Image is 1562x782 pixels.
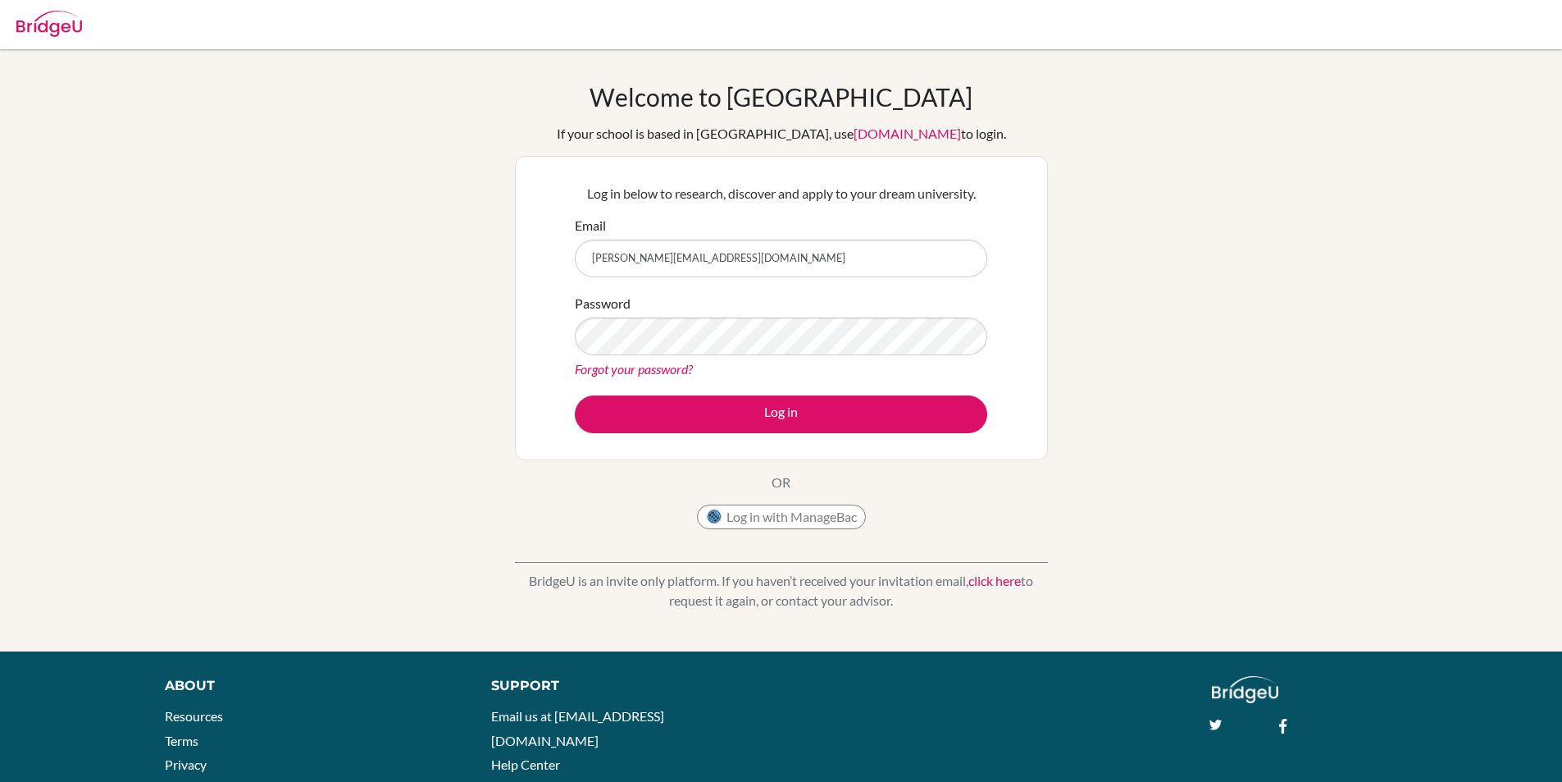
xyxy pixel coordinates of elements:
h1: Welcome to [GEOGRAPHIC_DATA] [590,82,972,112]
label: Email [575,216,606,236]
label: Password [575,294,631,313]
p: OR [772,473,790,492]
button: Log in [575,396,987,433]
div: About [165,676,454,696]
a: [DOMAIN_NAME] [854,126,961,141]
a: Resources [165,708,223,724]
img: logo_white@2x-f4f0deed5e89b7ecb1c2cc34c3e3d731f90f0f143d5ea2071677605dd97b5244.png [1212,676,1278,703]
p: Log in below to research, discover and apply to your dream university. [575,184,987,204]
a: Help Center [491,757,560,772]
div: Support [491,676,762,696]
p: BridgeU is an invite only platform. If you haven’t received your invitation email, to request it ... [515,571,1048,611]
a: click here [968,573,1021,588]
button: Log in with ManageBac [697,505,866,529]
a: Forgot your password? [575,361,693,377]
a: Privacy [165,757,207,772]
a: Terms [165,733,198,748]
a: Email us at [EMAIL_ADDRESS][DOMAIN_NAME] [491,708,664,748]
img: Bridge-U [16,11,82,37]
div: If your school is based in [GEOGRAPHIC_DATA], use to login. [557,124,1006,144]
